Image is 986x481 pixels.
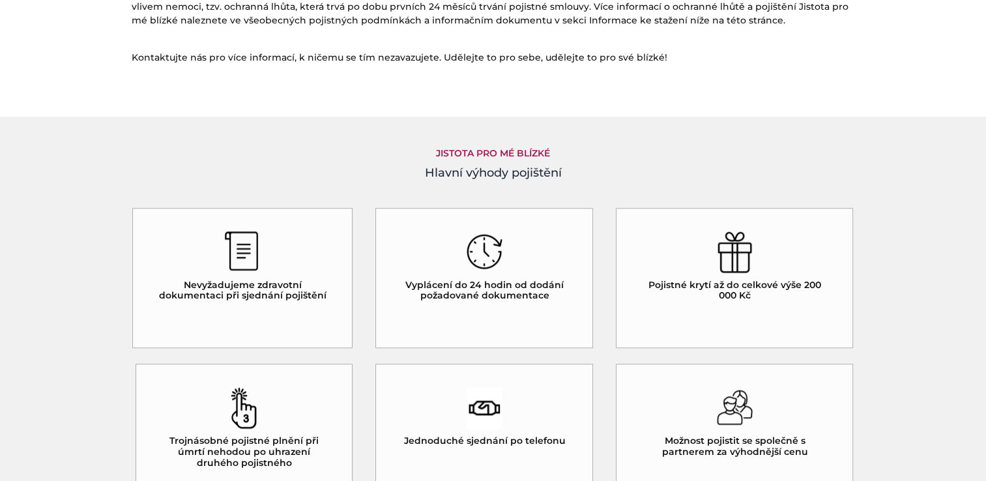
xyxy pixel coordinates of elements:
h5: Jednoduché sjednání po telefonu [403,435,565,446]
img: ikona zamilovaného páru [717,387,753,429]
img: ikona dárku [717,231,753,273]
h5: Pojistné krytí až do celkové výše 200 000 Kč [639,280,830,302]
h5: JISTOTA PRO MÉ BLÍZKÉ [132,148,855,159]
h5: Trojnásobné pojistné plnění při úmrtí nehodou po uhrazení druhého pojistného [159,435,330,468]
img: ikona dokumentu [224,231,260,273]
h4: Hlavní výhody pojištění [132,164,855,182]
p: Kontaktujte nás pro více informací, k ničemu se tím nezavazujete. Udělejte to pro sebe, udělejte ... [132,51,855,65]
img: ikona čísla 3 na dvoustránce [226,387,262,429]
h5: Nevyžadujeme zdravotní dokumentaci při sjednání pojištění [156,280,330,302]
h5: Vyplácení do 24 hodin od dodání požadované dokumentace [399,280,570,302]
h5: Možnost pojistit se společně s partnerem za výhodnější cenu [639,435,830,458]
img: ikona hodin [467,231,502,273]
